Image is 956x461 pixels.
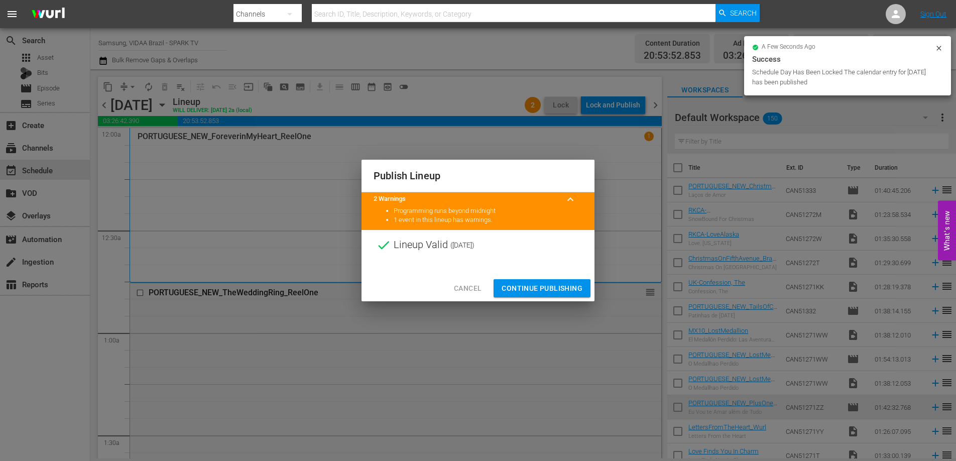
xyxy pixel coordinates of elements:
div: Lineup Valid [362,230,594,260]
title: 2 Warnings [374,194,558,204]
div: Success [752,53,943,65]
li: Programming runs beyond midnight [394,206,582,216]
button: Open Feedback Widget [938,201,956,261]
a: Sign Out [920,10,946,18]
span: keyboard_arrow_up [564,193,576,205]
li: 1 event in this lineup has warnings. [394,215,582,225]
span: Continue Publishing [502,282,582,295]
span: menu [6,8,18,20]
span: ( [DATE] ) [450,238,474,253]
div: Schedule Day Has Been Locked The calendar entry for [DATE] has been published [752,67,932,87]
button: keyboard_arrow_up [558,187,582,211]
h2: Publish Lineup [374,168,582,184]
button: Cancel [446,279,490,298]
span: Cancel [454,282,482,295]
span: Search [730,4,757,22]
button: Continue Publishing [494,279,590,298]
img: ans4CAIJ8jUAAAAAAAAAAAAAAAAAAAAAAAAgQb4GAAAAAAAAAAAAAAAAAAAAAAAAJMjXAAAAAAAAAAAAAAAAAAAAAAAAgAT5G... [24,3,72,26]
span: a few seconds ago [762,43,815,51]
